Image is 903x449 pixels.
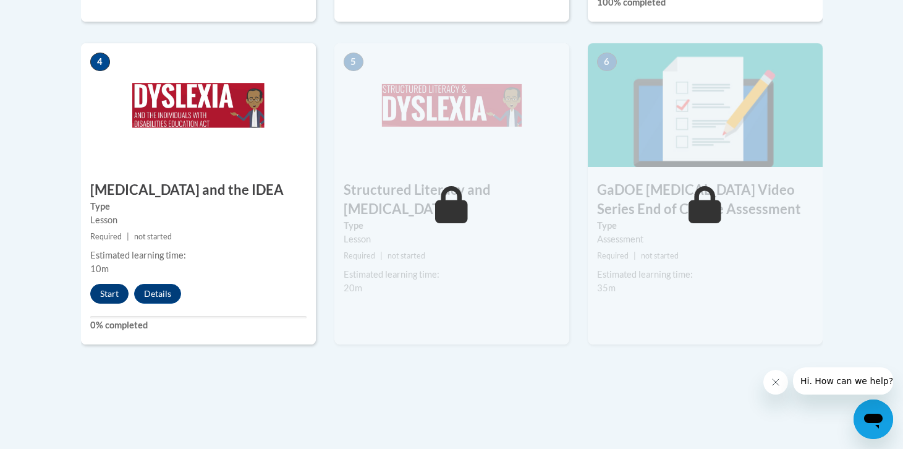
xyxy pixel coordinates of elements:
[81,43,316,167] img: Course Image
[597,219,813,233] label: Type
[90,200,307,213] label: Type
[597,53,617,71] span: 6
[134,232,172,241] span: not started
[334,43,569,167] img: Course Image
[597,268,813,281] div: Estimated learning time:
[344,283,362,293] span: 20m
[597,251,629,260] span: Required
[90,249,307,262] div: Estimated learning time:
[334,181,569,219] h3: Structured Literacy and [MEDICAL_DATA]
[81,181,316,200] h3: [MEDICAL_DATA] and the IDEA
[127,232,129,241] span: |
[90,232,122,241] span: Required
[793,367,893,395] iframe: Message from company
[90,263,109,274] span: 10m
[344,53,363,71] span: 5
[588,43,823,167] img: Course Image
[344,219,560,233] label: Type
[90,213,307,227] div: Lesson
[90,53,110,71] span: 4
[854,400,893,439] iframe: Button to launch messaging window
[380,251,383,260] span: |
[344,251,375,260] span: Required
[641,251,679,260] span: not started
[134,284,181,304] button: Details
[763,370,788,395] iframe: Close message
[597,233,813,246] div: Assessment
[344,268,560,281] div: Estimated learning time:
[388,251,425,260] span: not started
[588,181,823,219] h3: GaDOE [MEDICAL_DATA] Video Series End of Course Assessment
[634,251,636,260] span: |
[90,284,129,304] button: Start
[597,283,616,293] span: 35m
[90,319,307,332] label: 0% completed
[344,233,560,246] div: Lesson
